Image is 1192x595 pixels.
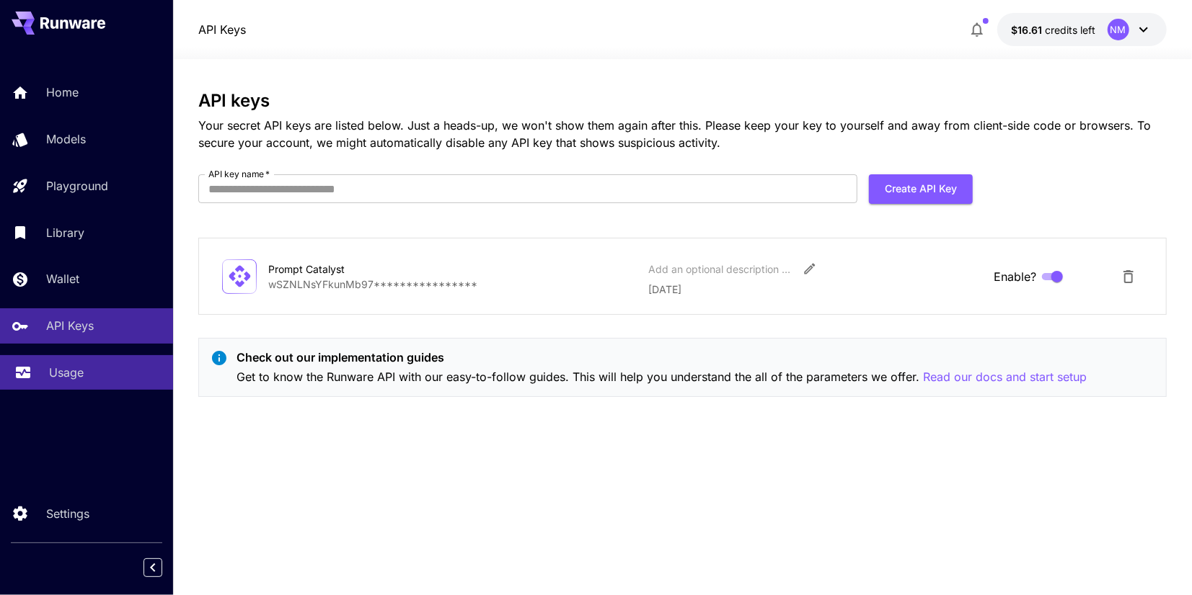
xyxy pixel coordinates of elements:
span: Enable? [994,268,1037,285]
nav: breadcrumb [198,21,246,38]
div: Add an optional description or comment [648,261,793,277]
span: credits left [1046,24,1096,36]
label: API key name [208,168,270,180]
p: Models [46,130,86,148]
span: $16.61 [1012,24,1046,36]
button: Delete API Key [1114,262,1143,291]
p: Check out our implementation guides [237,349,1087,366]
div: Prompt Catalyst [268,261,412,277]
button: $16.61147NM [997,13,1167,46]
p: Your secret API keys are listed below. Just a heads-up, we won't show them again after this. Plea... [198,117,1166,151]
p: Playground [46,177,108,194]
a: API Keys [198,21,246,38]
h3: API keys [198,91,1166,111]
button: Collapse sidebar [144,558,162,577]
p: Home [46,84,79,101]
div: Collapse sidebar [154,555,173,581]
p: Wallet [46,270,79,287]
p: Settings [46,505,89,522]
button: Read our docs and start setup [923,368,1087,386]
button: Create API Key [869,174,973,204]
p: Get to know the Runware API with our easy-to-follow guides. This will help you understand the all... [237,368,1087,386]
p: Usage [49,364,84,381]
p: API Keys [46,317,94,334]
p: [DATE] [648,282,983,297]
p: Library [46,224,84,241]
button: Edit [797,256,823,282]
div: NM [1108,19,1129,40]
div: $16.61147 [1012,22,1096,37]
